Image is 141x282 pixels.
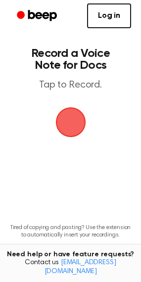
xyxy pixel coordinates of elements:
p: Tired of copying and pasting? Use the extension to automatically insert your recordings. [8,224,133,239]
a: Log in [87,3,131,28]
a: Beep [10,6,66,26]
img: Beep Logo [56,107,86,137]
a: [EMAIL_ADDRESS][DOMAIN_NAME] [45,259,116,275]
h1: Record a Voice Note for Docs [18,47,123,71]
span: Contact us [6,259,135,276]
p: Tap to Record. [18,79,123,92]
